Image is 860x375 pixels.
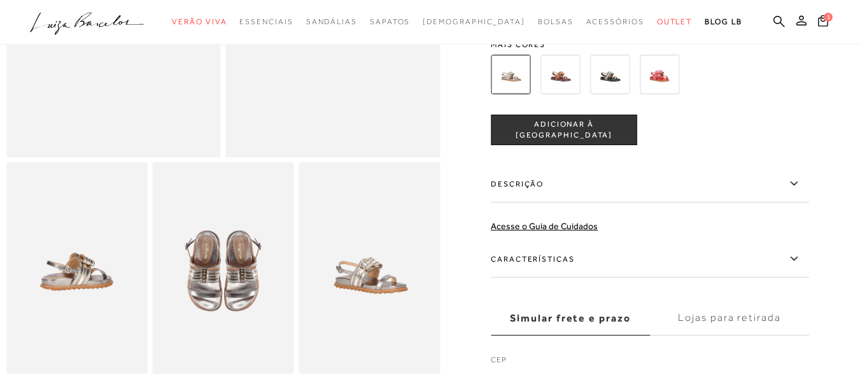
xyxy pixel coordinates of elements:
[590,55,630,94] img: SANDÁLIA PAPETE INFANTIL MAXI LAÇO PRETO
[172,17,227,26] span: Verão Viva
[538,17,574,26] span: Bolsas
[657,17,693,26] span: Outlet
[491,354,809,372] label: CEP
[153,162,294,374] img: image
[650,301,809,336] label: Lojas para retirada
[370,17,410,26] span: Sapatos
[586,17,644,26] span: Acessórios
[491,241,809,278] label: Características
[491,119,637,141] span: ADICIONAR À [GEOGRAPHIC_DATA]
[538,10,574,34] a: noSubCategoriesText
[705,17,742,26] span: BLOG LB
[239,10,293,34] a: noSubCategoriesText
[640,55,679,94] img: SANDÁLIA PAPETE INFANTIL MAXI LAÇO VERMELHO
[586,10,644,34] a: noSubCategoriesText
[540,55,580,94] img: SANDÁLIA PAPETE INFANTIL MAXI LAÇO MALBEC E DAMASCO
[657,10,693,34] a: noSubCategoriesText
[239,17,293,26] span: Essenciais
[814,14,832,31] button: 1
[423,17,525,26] span: [DEMOGRAPHIC_DATA]
[491,55,530,94] img: SANDÁLIA PAPETE INFANTIL MAXI LAÇO CHUMBO
[6,162,148,374] img: image
[299,162,440,374] img: image
[491,221,598,231] a: Acesse o Guia de Cuidados
[370,10,410,34] a: noSubCategoriesText
[306,10,357,34] a: noSubCategoriesText
[172,10,227,34] a: noSubCategoriesText
[491,301,650,336] label: Simular frete e prazo
[491,166,809,202] label: Descrição
[423,10,525,34] a: noSubCategoriesText
[491,115,637,145] button: ADICIONAR À [GEOGRAPHIC_DATA]
[705,10,742,34] a: BLOG LB
[824,13,833,22] span: 1
[491,41,809,48] span: Mais cores
[306,17,357,26] span: Sandálias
